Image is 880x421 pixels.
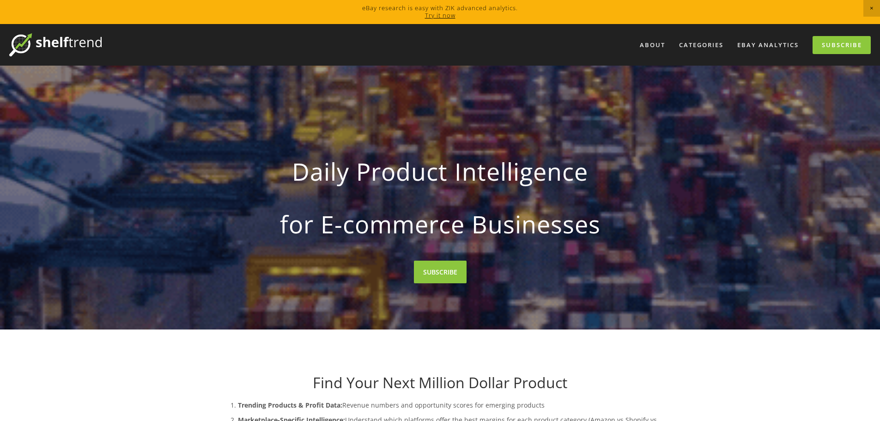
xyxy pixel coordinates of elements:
[238,399,661,411] p: Revenue numbers and opportunity scores for emerging products
[414,261,467,283] a: SUBSCRIBE
[9,33,102,56] img: ShelfTrend
[673,37,729,53] div: Categories
[731,37,805,53] a: eBay Analytics
[234,150,646,193] strong: Daily Product Intelligence
[813,36,871,54] a: Subscribe
[425,11,455,19] a: Try it now
[234,202,646,246] strong: for E-commerce Businesses
[634,37,671,53] a: About
[238,401,342,409] strong: Trending Products & Profit Data:
[219,374,661,391] h1: Find Your Next Million Dollar Product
